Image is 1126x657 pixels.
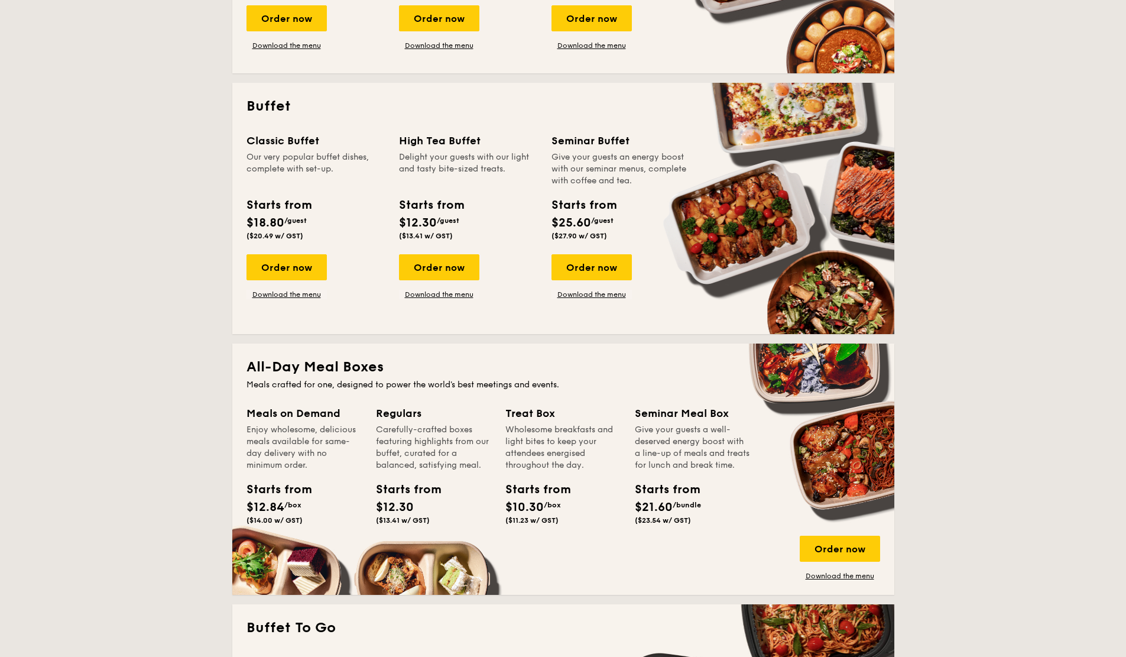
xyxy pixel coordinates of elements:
div: Order now [800,536,880,562]
span: ($13.41 w/ GST) [376,516,430,525]
div: Starts from [635,481,688,499]
span: $12.84 [246,500,284,514]
div: Order now [246,5,327,31]
div: Seminar Meal Box [635,405,750,422]
span: /guest [284,216,307,225]
span: /box [284,501,301,509]
h2: Buffet To Go [246,619,880,637]
div: Order now [551,5,632,31]
a: Download the menu [800,571,880,581]
span: $12.30 [376,500,414,514]
span: ($23.54 w/ GST) [635,516,691,525]
div: Enjoy wholesome, delicious meals available for same-day delivery with no minimum order. [246,424,362,471]
a: Download the menu [399,290,479,299]
span: /bundle [673,501,701,509]
div: Starts from [246,196,311,214]
a: Download the menu [246,41,327,50]
a: Download the menu [246,290,327,299]
div: Our very popular buffet dishes, complete with set-up. [246,151,385,187]
span: ($11.23 w/ GST) [505,516,559,525]
span: ($14.00 w/ GST) [246,516,303,525]
div: Wholesome breakfasts and light bites to keep your attendees energised throughout the day. [505,424,621,471]
div: Starts from [246,481,300,499]
span: $25.60 [551,216,591,230]
div: Give your guests an energy boost with our seminar menus, complete with coffee and tea. [551,151,690,187]
div: Starts from [551,196,616,214]
div: Order now [246,254,327,280]
span: $10.30 [505,500,544,514]
span: $12.30 [399,216,437,230]
span: ($13.41 w/ GST) [399,232,453,240]
div: Give your guests a well-deserved energy boost with a line-up of meals and treats for lunch and br... [635,424,750,471]
a: Download the menu [551,290,632,299]
a: Download the menu [399,41,479,50]
div: Seminar Buffet [551,132,690,149]
span: /guest [437,216,459,225]
span: ($20.49 w/ GST) [246,232,303,240]
span: $18.80 [246,216,284,230]
div: Meals crafted for one, designed to power the world's best meetings and events. [246,379,880,391]
div: Regulars [376,405,491,422]
div: Meals on Demand [246,405,362,422]
div: Treat Box [505,405,621,422]
a: Download the menu [551,41,632,50]
div: Order now [399,5,479,31]
div: Starts from [399,196,463,214]
div: Order now [551,254,632,280]
div: Classic Buffet [246,132,385,149]
div: Order now [399,254,479,280]
span: $21.60 [635,500,673,514]
div: Carefully-crafted boxes featuring highlights from our buffet, curated for a balanced, satisfying ... [376,424,491,471]
h2: All-Day Meal Boxes [246,358,880,377]
div: High Tea Buffet [399,132,537,149]
div: Starts from [376,481,429,499]
h2: Buffet [246,97,880,116]
span: /box [544,501,561,509]
div: Starts from [505,481,559,499]
span: ($27.90 w/ GST) [551,232,607,240]
div: Delight your guests with our light and tasty bite-sized treats. [399,151,537,187]
span: /guest [591,216,614,225]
